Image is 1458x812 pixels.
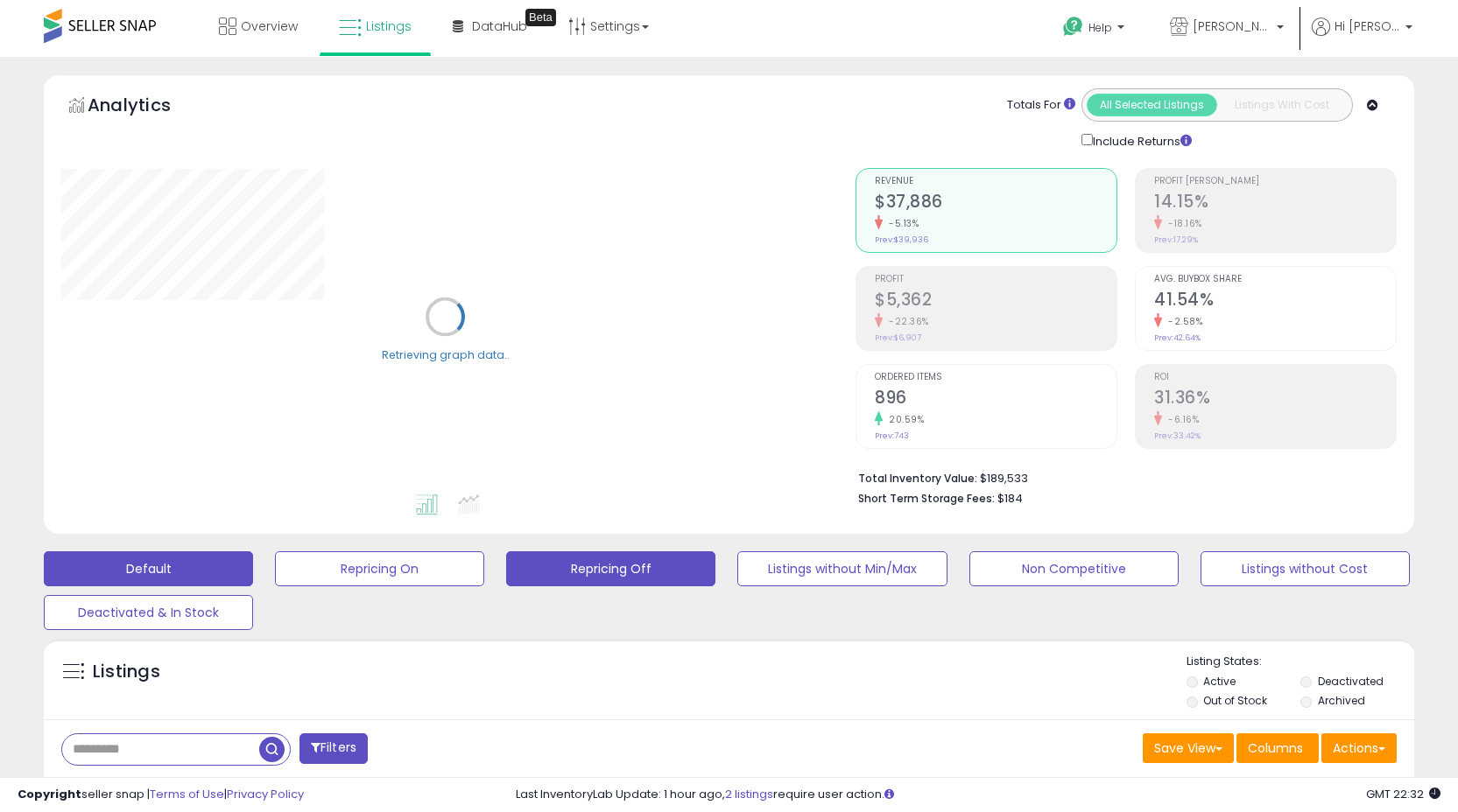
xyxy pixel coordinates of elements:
[1162,217,1202,230] small: -18.16%
[1068,130,1213,150] div: Include Returns
[1203,693,1267,708] label: Out of Stock
[1088,20,1112,35] span: Help
[875,177,1116,186] span: Revenue
[875,290,1116,313] h2: $5,362
[150,786,224,802] a: Terms of Use
[1154,275,1396,284] span: Avg. Buybox Share
[875,234,928,245] small: Prev: $39,936
[1007,97,1075,114] div: Totals For
[725,786,773,802] a: 2 listings
[858,466,1384,487] li: $189,533
[44,595,253,630] button: Deactivated & In Stock
[1193,17,1271,35] span: [PERSON_NAME] STORE
[875,430,909,441] small: Prev: 743
[366,17,412,35] span: Listings
[1154,177,1396,186] span: Profit [PERSON_NAME]
[883,315,929,328] small: -22.36%
[1312,17,1412,57] a: Hi [PERSON_NAME]
[1154,430,1201,441] small: Prev: 33.42%
[1335,17,1400,35] span: Hi [PERSON_NAME]
[858,471,977,486] b: Total Inventory Value:
[883,413,924,426] small: 20.59%
[1236,733,1319,763] button: Columns
[275,551,484,586] button: Repricing On
[1203,674,1236,689] label: Active
[44,551,253,586] button: Default
[1366,786,1440,802] span: 2025-09-9 22:32 GMT
[1201,551,1410,586] button: Listings without Cost
[1162,315,1202,328] small: -2.58%
[227,786,304,802] a: Privacy Policy
[506,551,715,586] button: Repricing Off
[875,388,1116,411] h2: 896
[1154,332,1201,343] small: Prev: 42.64%
[1062,16,1084,38] i: Get Help
[1049,3,1142,57] a: Help
[875,373,1116,382] span: Ordered Items
[93,660,160,684] h5: Listings
[1321,733,1397,763] button: Actions
[1154,373,1396,382] span: ROI
[883,217,919,230] small: -5.13%
[241,17,298,35] span: Overview
[737,551,947,586] button: Listings without Min/Max
[525,9,556,26] div: Tooltip anchor
[88,93,205,122] h5: Analytics
[382,346,510,362] div: Retrieving graph data..
[1248,739,1303,757] span: Columns
[1216,94,1347,116] button: Listings With Cost
[472,17,527,35] span: DataHub
[299,733,368,764] button: Filters
[18,786,81,802] strong: Copyright
[1143,733,1234,763] button: Save View
[1154,388,1396,411] h2: 31.36%
[18,787,304,803] div: seller snap | |
[1318,674,1384,689] label: Deactivated
[997,490,1023,507] span: $184
[875,192,1116,215] h2: $37,886
[1187,654,1414,670] p: Listing States:
[516,787,1440,803] div: Last InventoryLab Update: 1 hour ago, require user action.
[1318,693,1365,708] label: Archived
[1154,234,1198,245] small: Prev: 17.29%
[1154,192,1396,215] h2: 14.15%
[1087,94,1217,116] button: All Selected Listings
[858,491,995,506] b: Short Term Storage Fees:
[969,551,1179,586] button: Non Competitive
[1154,290,1396,313] h2: 41.54%
[875,275,1116,284] span: Profit
[1162,413,1199,426] small: -6.16%
[875,332,921,343] small: Prev: $6,907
